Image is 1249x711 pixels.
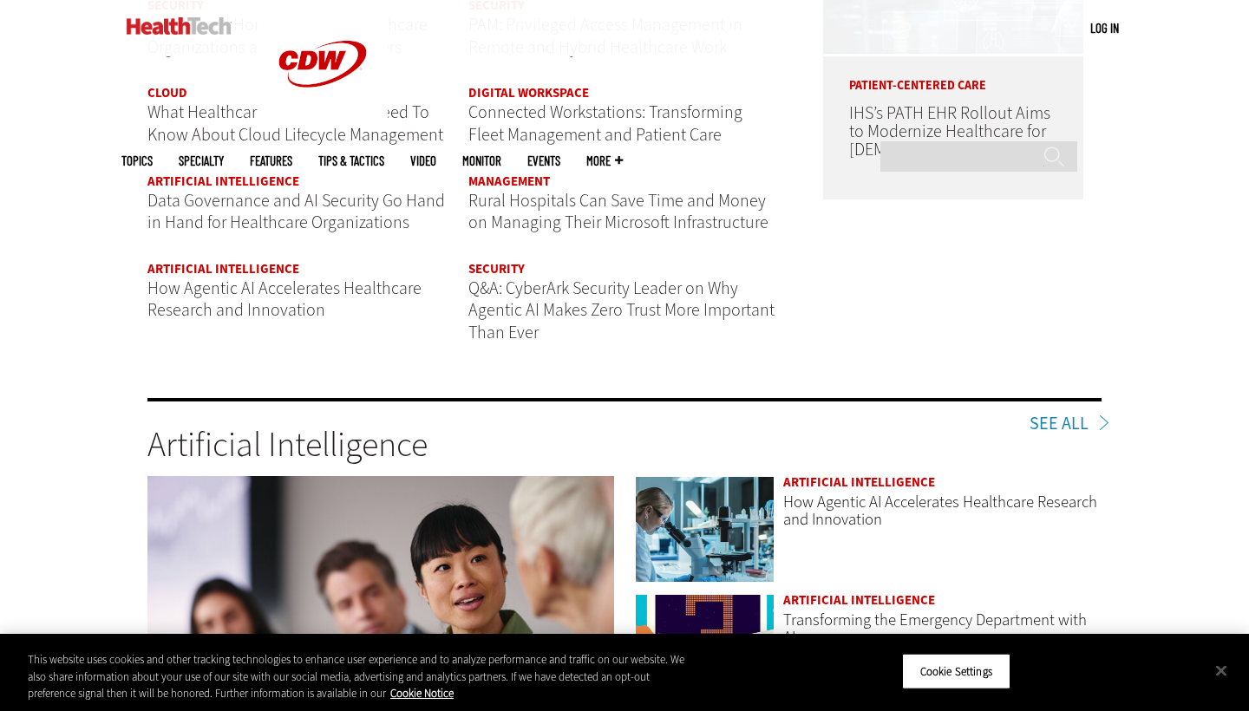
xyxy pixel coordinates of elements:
[147,189,445,235] a: Data Governance and AI Security Go Hand in Hand for Healthcare Organizations
[635,476,775,585] a: scientist looks through microscope in lab
[1202,651,1240,689] button: Close
[468,277,775,344] a: Q&A: CyberArk Security Leader on Why Agentic AI Makes Zero Trust More Important Than Ever
[586,154,623,167] span: More
[147,427,1102,462] h3: Artificial Intelligence
[468,260,525,277] a: Security
[783,491,1097,530] a: How Agentic AI Accelerates Healthcare Research and Innovation
[1030,415,1102,433] a: See All
[121,154,153,167] span: Topics
[527,154,560,167] a: Events
[635,476,775,583] img: scientist looks through microscope in lab
[318,154,384,167] a: Tips & Tactics
[127,17,232,35] img: Home
[147,260,299,277] a: Artificial Intelligence
[783,591,935,609] a: Artificial Intelligence
[410,154,436,167] a: Video
[635,594,775,701] img: illustration of question mark
[1090,20,1119,36] a: Log in
[635,594,775,703] a: illustration of question mark
[902,653,1010,689] button: Cookie Settings
[258,114,388,133] a: CDW
[1090,19,1119,37] div: User menu
[28,651,687,702] div: This website uses cookies and other tracking technologies to enhance user experience and to analy...
[179,154,224,167] span: Specialty
[783,473,935,491] a: Artificial Intelligence
[462,154,501,167] a: MonITor
[783,609,1087,648] a: Transforming the Emergency Department with AI
[250,154,292,167] a: Features
[468,189,768,235] a: Rural Hospitals Can Save Time and Money on Managing Their Microsoft Infrastructure
[390,686,454,701] a: More information about your privacy
[147,277,422,323] a: How Agentic AI Accelerates Healthcare Research and Innovation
